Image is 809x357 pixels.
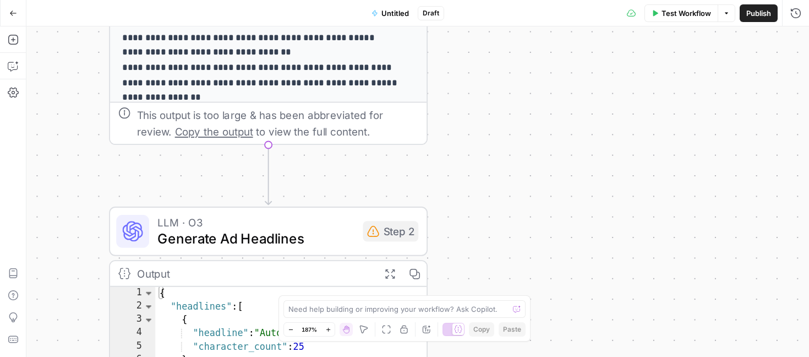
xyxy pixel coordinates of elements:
span: Untitled [381,8,409,19]
span: Test Workflow [662,8,711,19]
div: 2 [110,300,155,313]
span: Toggle code folding, rows 3 through 6 [143,313,155,327]
button: Untitled [365,4,416,22]
div: Output [137,266,371,282]
div: 3 [110,313,155,327]
div: 5 [110,340,155,354]
span: Generate Ad Headlines [157,228,355,248]
div: Step 2 [363,221,418,241]
span: 187% [302,325,317,334]
span: Toggle code folding, rows 2 through 43 [143,300,155,313]
button: Copy [469,322,494,337]
div: 1 [110,287,155,300]
span: Paste [503,324,521,334]
span: Publish [746,8,771,19]
div: This output is too large & has been abbreviated for review. to view the full content. [137,107,419,140]
button: Test Workflow [644,4,718,22]
span: Toggle code folding, rows 1 through 44 [143,287,155,300]
span: Copy [473,324,490,334]
div: 4 [110,327,155,340]
span: Draft [423,8,439,18]
button: Paste [499,322,526,337]
span: Copy the output [175,126,253,138]
g: Edge from step_1 to step_2 [265,145,271,204]
button: Publish [740,4,778,22]
span: LLM · O3 [157,214,355,230]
